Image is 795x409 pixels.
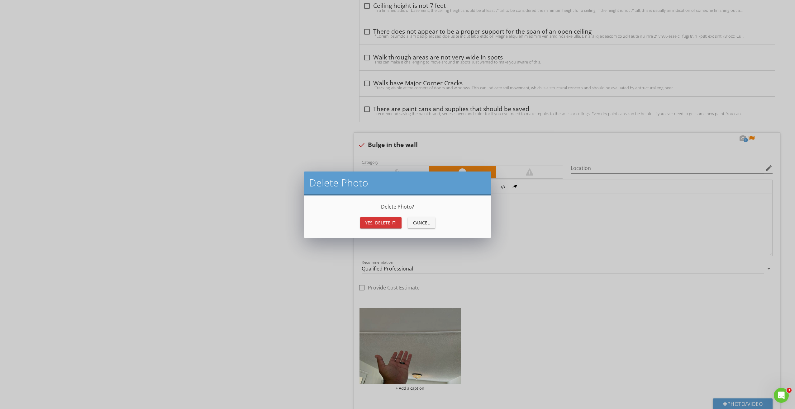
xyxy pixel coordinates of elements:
[312,203,483,210] p: Delete Photo ?
[787,388,792,393] span: 3
[413,219,430,226] div: Cancel
[365,219,397,226] div: Yes, Delete it!
[774,388,789,403] iframe: Intercom live chat
[408,217,435,228] button: Cancel
[360,217,402,228] button: Yes, Delete it!
[309,176,486,189] h2: Delete Photo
